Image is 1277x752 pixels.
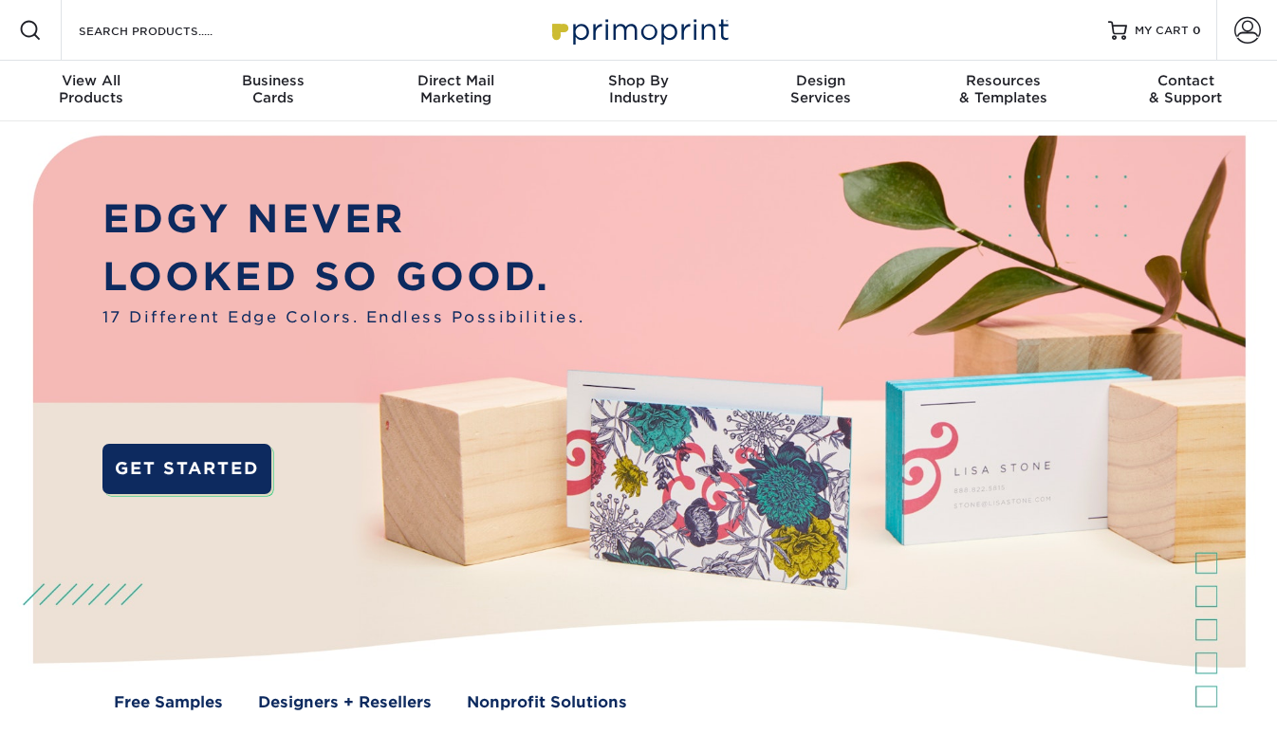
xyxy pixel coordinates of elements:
[102,444,271,494] a: GET STARTED
[102,305,585,328] span: 17 Different Edge Colors. Endless Possibilities.
[1135,23,1189,39] span: MY CART
[730,72,912,89] span: Design
[730,72,912,106] div: Services
[912,72,1094,106] div: & Templates
[258,690,432,713] a: Designers + Resellers
[365,72,547,106] div: Marketing
[467,690,627,713] a: Nonprofit Solutions
[102,191,585,248] p: EDGY NEVER
[730,61,912,121] a: DesignServices
[114,690,223,713] a: Free Samples
[912,72,1094,89] span: Resources
[547,61,730,121] a: Shop ByIndustry
[365,72,547,89] span: Direct Mail
[365,61,547,121] a: Direct MailMarketing
[1095,72,1277,89] span: Contact
[547,72,730,106] div: Industry
[77,19,262,42] input: SEARCH PRODUCTS.....
[547,72,730,89] span: Shop By
[182,61,364,121] a: BusinessCards
[102,248,585,306] p: LOOKED SO GOOD.
[182,72,364,89] span: Business
[182,72,364,106] div: Cards
[1095,72,1277,106] div: & Support
[1095,61,1277,121] a: Contact& Support
[1193,24,1201,37] span: 0
[912,61,1094,121] a: Resources& Templates
[544,9,733,50] img: Primoprint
